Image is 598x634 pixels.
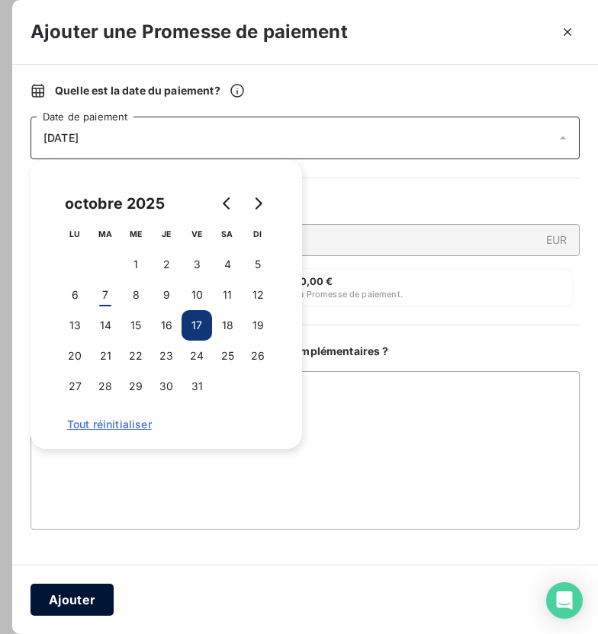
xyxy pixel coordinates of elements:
[90,310,121,341] button: 14
[90,371,121,402] button: 28
[59,371,90,402] button: 27
[59,191,170,216] div: octobre 2025
[151,310,182,341] button: 16
[151,249,182,280] button: 2
[243,341,273,371] button: 26
[212,249,243,280] button: 4
[182,219,212,249] th: vendredi
[300,275,333,287] span: 0,00 €
[121,219,151,249] th: mercredi
[67,418,265,431] span: Tout réinitialiser
[212,280,243,310] button: 11
[31,584,114,616] button: Ajouter
[55,83,245,98] span: Quelle est la date du paiement ?
[43,132,79,144] span: [DATE]
[121,371,151,402] button: 29
[212,219,243,249] th: samedi
[182,341,212,371] button: 24
[90,219,121,249] th: mardi
[121,341,151,371] button: 22
[182,310,212,341] button: 17
[121,310,151,341] button: 15
[151,280,182,310] button: 9
[151,341,182,371] button: 23
[182,280,212,310] button: 10
[243,249,273,280] button: 5
[212,310,243,341] button: 18
[121,280,151,310] button: 8
[151,219,182,249] th: jeudi
[31,18,348,46] h3: Ajouter une Promesse de paiement
[59,280,90,310] button: 6
[59,341,90,371] button: 20
[243,310,273,341] button: 19
[546,582,583,619] div: Open Intercom Messenger
[212,188,243,219] button: Go to previous month
[243,219,273,249] th: dimanche
[121,249,151,280] button: 1
[212,341,243,371] button: 25
[243,280,273,310] button: 12
[59,219,90,249] th: lundi
[151,371,182,402] button: 30
[90,341,121,371] button: 21
[182,371,212,402] button: 31
[59,310,90,341] button: 13
[90,280,121,310] button: 7
[243,188,273,219] button: Go to next month
[182,249,212,280] button: 3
